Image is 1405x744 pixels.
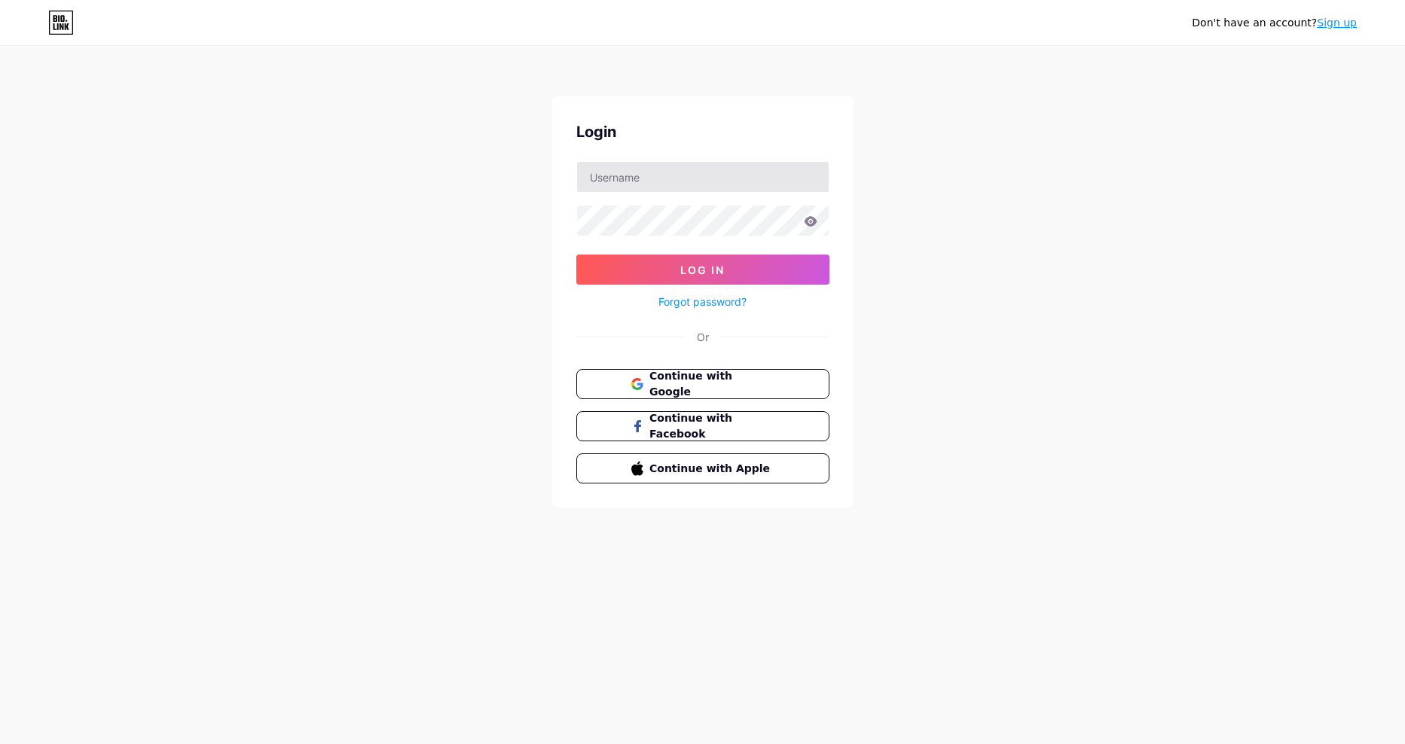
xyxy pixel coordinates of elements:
[649,461,774,477] span: Continue with Apple
[576,369,829,399] button: Continue with Google
[576,255,829,285] button: Log In
[576,453,829,483] button: Continue with Apple
[1317,17,1357,29] a: Sign up
[1192,15,1357,31] div: Don't have an account?
[576,120,829,143] div: Login
[649,410,774,442] span: Continue with Facebook
[576,411,829,441] button: Continue with Facebook
[680,264,725,276] span: Log In
[658,294,747,309] a: Forgot password?
[577,162,829,192] input: Username
[697,329,709,345] div: Or
[649,368,774,400] span: Continue with Google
